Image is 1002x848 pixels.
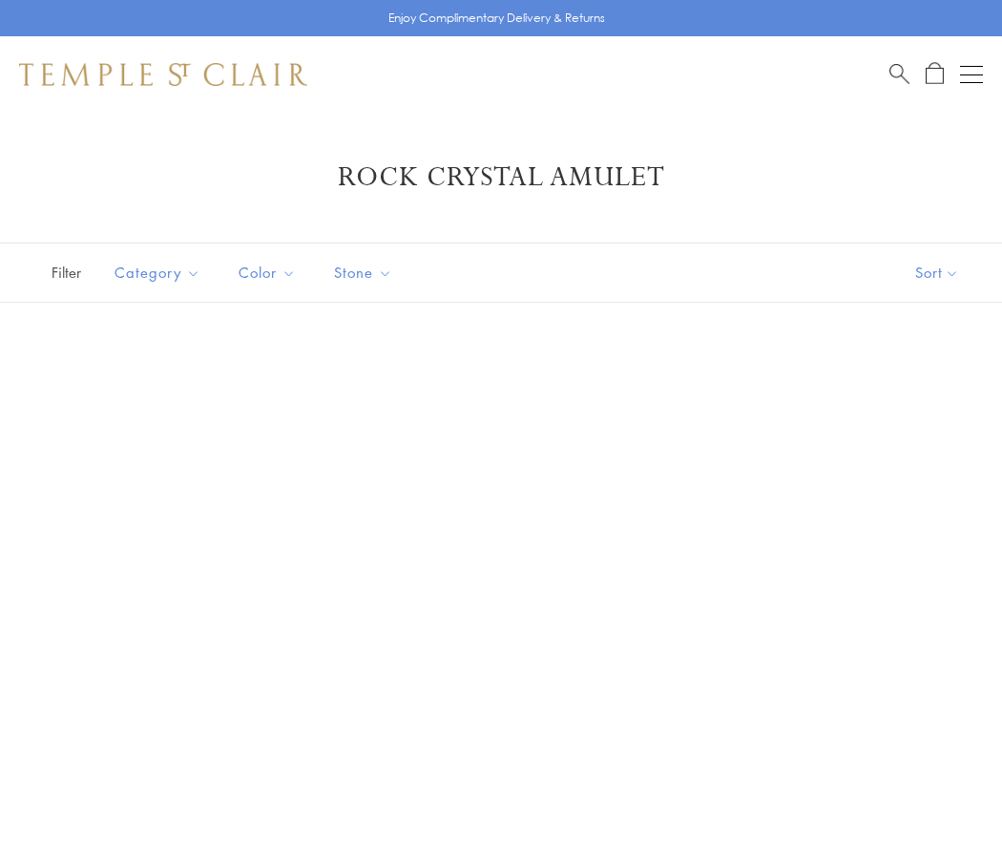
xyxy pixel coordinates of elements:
[229,261,310,285] span: Color
[324,261,407,285] span: Stone
[872,244,1002,302] button: Show sort by
[889,62,909,86] a: Search
[100,251,215,294] button: Category
[48,160,954,195] h1: Rock Crystal Amulet
[19,63,307,86] img: Temple St. Clair
[926,62,944,86] a: Open Shopping Bag
[960,63,983,86] button: Open navigation
[224,251,310,294] button: Color
[320,251,407,294] button: Stone
[105,261,215,285] span: Category
[388,9,605,28] p: Enjoy Complimentary Delivery & Returns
